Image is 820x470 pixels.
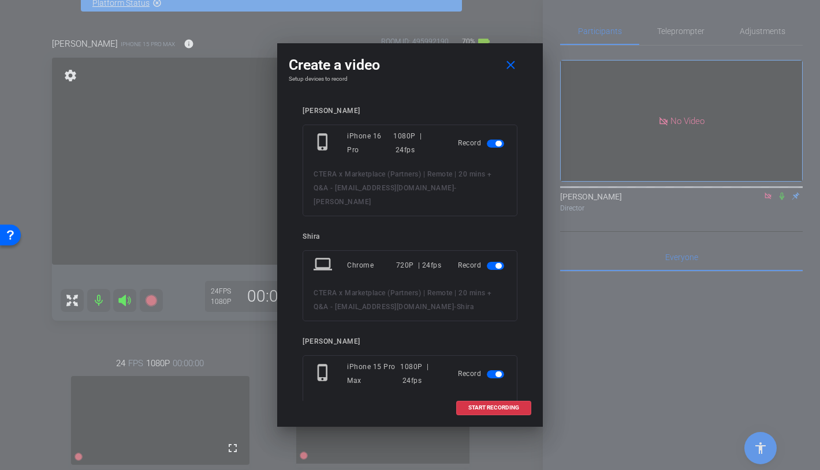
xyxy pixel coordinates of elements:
div: Record [458,255,506,276]
div: 720P | 24fps [396,255,442,276]
button: START RECORDING [456,401,531,415]
span: CTERA x Marketplace (Partners) | Remote | 20 mins + Q&A - [EMAIL_ADDRESS][DOMAIN_NAME] [314,289,492,311]
span: START RECORDING [468,405,519,411]
h4: Setup devices to record [289,76,531,82]
div: [PERSON_NAME] [303,337,517,346]
div: Shira [303,232,517,241]
span: Shira [457,303,474,311]
div: 1080P | 24fps [400,360,441,388]
div: Chrome [347,255,396,276]
span: CTERA x Marketplace (Partners) | Remote | 20 mins + Q&A - [EMAIL_ADDRESS][DOMAIN_NAME] [314,170,492,192]
div: iPhone 15 Pro Max [347,360,400,388]
span: - [454,184,457,192]
mat-icon: laptop [314,255,334,276]
mat-icon: phone_iphone [314,133,334,153]
div: Create a video [289,55,531,76]
div: 1080P | 24fps [393,129,441,157]
span: [PERSON_NAME] [314,198,371,206]
div: Record [458,129,506,157]
div: iPhone 16 Pro [347,129,393,157]
div: [PERSON_NAME] [303,107,517,115]
div: Record [458,360,506,388]
mat-icon: close [504,58,518,73]
mat-icon: phone_iphone [314,363,334,384]
span: - [454,303,457,311]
